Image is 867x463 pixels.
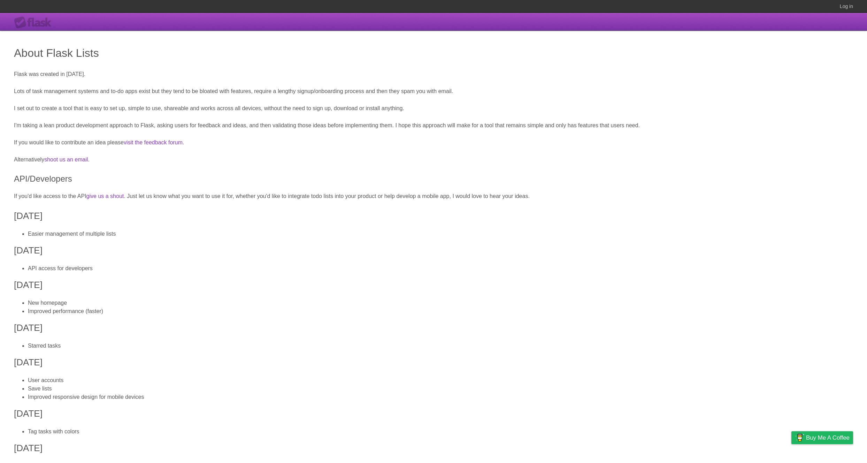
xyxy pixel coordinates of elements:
img: Buy me a coffee [795,432,804,443]
p: I set out to create a tool that is easy to set up, simple to use, shareable and works across all ... [14,104,853,113]
li: Tag tasks with colors [28,427,853,436]
h3: [DATE] [14,209,853,223]
li: User accounts [28,376,853,385]
a: shoot us an email [44,157,88,162]
a: give us a shout [86,193,124,199]
h2: API/Developers [14,173,853,185]
h3: [DATE] [14,278,853,292]
h3: [DATE] [14,407,853,420]
li: Easier management of multiple lists [28,230,853,238]
h3: [DATE] [14,441,853,455]
h3: [DATE] [14,321,853,335]
h3: [DATE] [14,356,853,369]
h1: About Flask Lists [14,45,853,61]
p: If you'd like access to the API . Just let us know what you want to use it for, whether you'd lik... [14,192,853,200]
li: Starred tasks [28,342,853,350]
li: API access for developers [28,264,853,273]
div: Flask [14,16,56,29]
h3: [DATE] [14,244,853,257]
p: I'm taking a lean product development approach to Flask, asking users for feedback and ideas, and... [14,121,853,130]
li: Save lists [28,385,853,393]
p: Flask was created in [DATE]. [14,70,853,78]
a: Buy me a coffee [791,431,853,444]
p: If you would like to contribute an idea please . [14,138,853,147]
span: Buy me a coffee [806,432,850,444]
li: New homepage [28,299,853,307]
p: Alternatively . [14,155,853,164]
li: Improved performance (faster) [28,307,853,316]
p: Lots of task management systems and to-do apps exist but they tend to be bloated with features, r... [14,87,853,96]
a: visit the feedback forum [124,139,183,145]
li: Improved responsive design for mobile devices [28,393,853,401]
